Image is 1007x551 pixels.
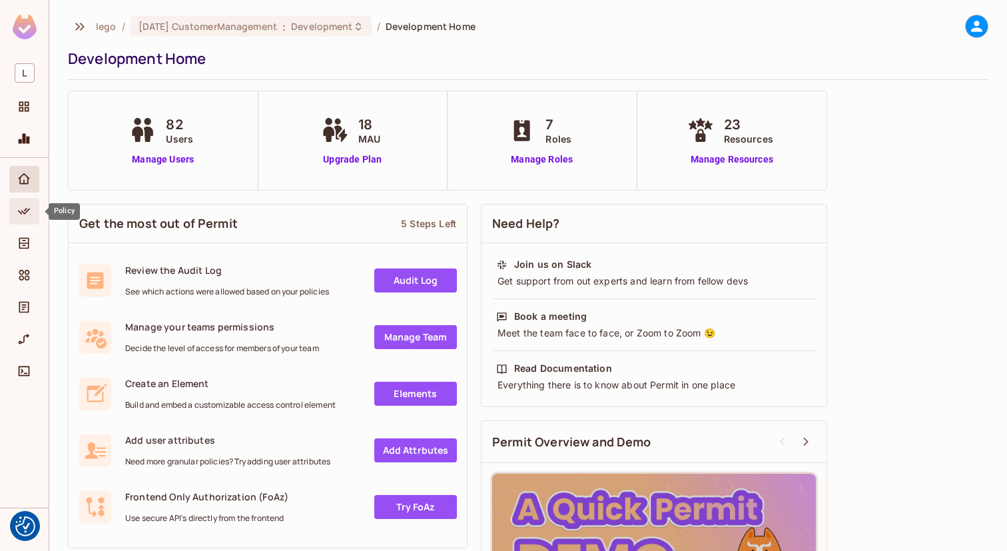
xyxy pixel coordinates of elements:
div: Read Documentation [514,362,612,375]
div: 5 Steps Left [401,217,456,230]
div: Policy [49,203,80,220]
div: Join us on Slack [514,258,591,271]
a: Add Attrbutes [374,438,457,462]
div: Projects [9,93,39,120]
span: 23 [724,115,773,135]
span: Permit Overview and Demo [492,434,651,450]
a: Upgrade Plan [318,153,387,167]
button: Consent Preferences [15,516,35,536]
span: Manage your teams permissions [125,320,319,333]
div: Development Home [68,49,982,69]
div: Audit Log [9,294,39,320]
span: Get the most out of Permit [79,215,238,232]
span: Add user attributes [125,434,330,446]
span: Frontend Only Authorization (FoAz) [125,490,288,503]
span: [DATE] CustomerManagement [139,20,277,33]
span: the active workspace [96,20,117,33]
a: Manage Resources [684,153,780,167]
span: Use secure API's directly from the frontend [125,513,288,524]
span: 82 [166,115,193,135]
div: Directory [9,230,39,257]
span: Need more granular policies? Try adding user attributes [125,456,330,467]
span: Decide the level of access for members of your team [125,343,319,354]
div: Workspace: lego [9,58,39,88]
span: Development [291,20,352,33]
div: Meet the team face to face, or Zoom to Zoom 😉 [496,326,812,340]
a: Manage Roles [505,153,578,167]
img: Revisit consent button [15,516,35,536]
div: Elements [9,262,39,288]
a: Audit Log [374,269,457,292]
span: Create an Element [125,377,336,390]
span: Resources [724,132,773,146]
span: Build and embed a customizable access control element [125,400,336,410]
span: Need Help? [492,215,560,232]
div: Policy [9,198,39,225]
span: Development Home [386,20,476,33]
a: Elements [374,382,457,406]
span: Users [166,132,193,146]
img: SReyMgAAAABJRU5ErkJggg== [13,15,37,39]
span: L [15,63,35,83]
span: 7 [545,115,571,135]
div: Monitoring [9,125,39,152]
div: Connect [9,358,39,384]
span: MAU [358,132,380,146]
span: 18 [358,115,380,135]
span: : [282,21,286,32]
a: Manage Users [126,153,200,167]
li: / [377,20,380,33]
div: URL Mapping [9,326,39,352]
div: Home [9,166,39,193]
a: Manage Team [374,325,457,349]
div: Help & Updates [9,516,39,543]
div: Everything there is to know about Permit in one place [496,378,812,392]
span: Roles [545,132,571,146]
li: / [122,20,125,33]
a: Try FoAz [374,495,457,519]
div: Book a meeting [514,310,587,323]
span: Review the Audit Log [125,264,329,276]
div: Get support from out experts and learn from fellow devs [496,275,812,288]
span: See which actions were allowed based on your policies [125,286,329,297]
